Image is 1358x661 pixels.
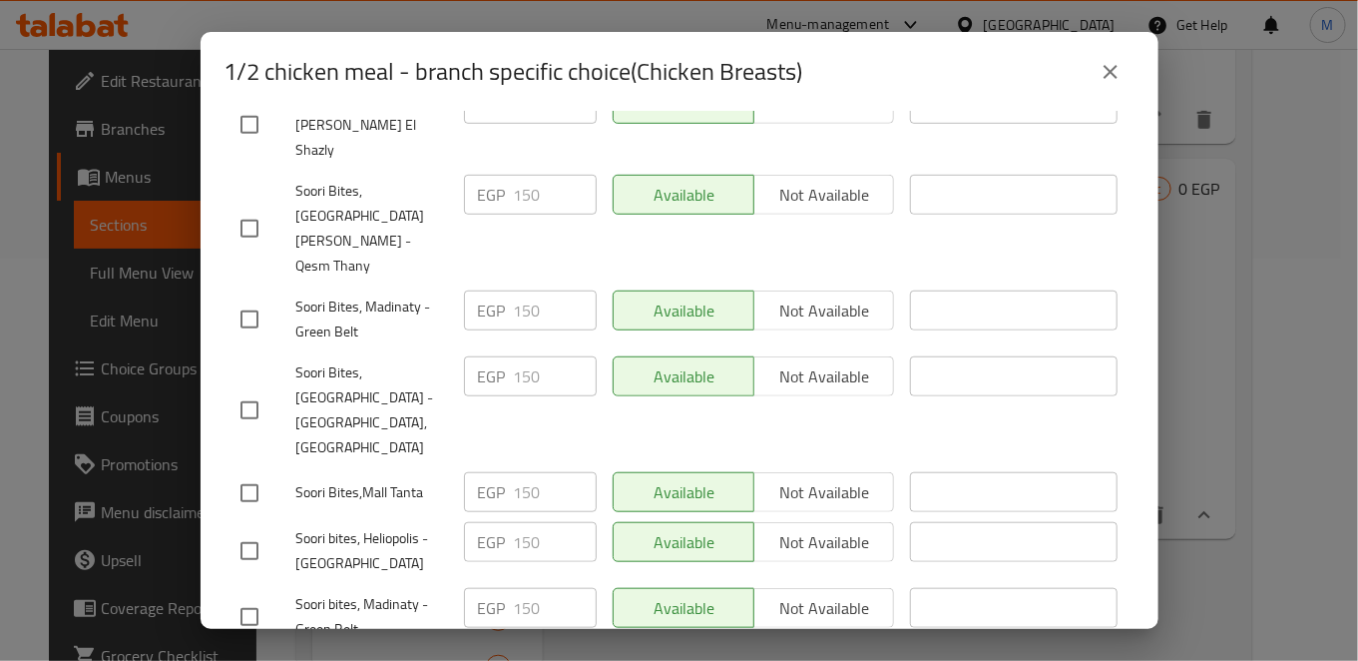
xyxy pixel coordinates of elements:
[514,588,597,628] input: Please enter price
[296,360,448,460] span: Soori Bites, [GEOGRAPHIC_DATA] - [GEOGRAPHIC_DATA],[GEOGRAPHIC_DATA]
[478,596,506,620] p: EGP
[225,56,803,88] h2: 1/2 chicken meal - branch specific choice(Chicken Breasts)
[514,356,597,396] input: Please enter price
[296,592,448,642] span: Soori bites, Madinaty - Green Belt
[514,522,597,562] input: Please enter price
[478,92,506,116] p: EGP
[478,480,506,504] p: EGP
[478,183,506,207] p: EGP
[478,530,506,554] p: EGP
[514,291,597,330] input: Please enter price
[514,472,597,512] input: Please enter price
[478,299,506,323] p: EGP
[296,88,448,163] span: Soori Bites,[PERSON_NAME] El Shazly
[478,364,506,388] p: EGP
[1087,48,1134,96] button: close
[514,175,597,215] input: Please enter price
[296,480,448,505] span: Soori Bites,Mall Tanta
[296,179,448,279] span: Soori Bites, [GEOGRAPHIC_DATA][PERSON_NAME] - Qesm Thany
[296,295,448,344] span: Soori Bites, Madinaty - Green Belt
[296,526,448,576] span: Soori bites, Heliopolis - [GEOGRAPHIC_DATA]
